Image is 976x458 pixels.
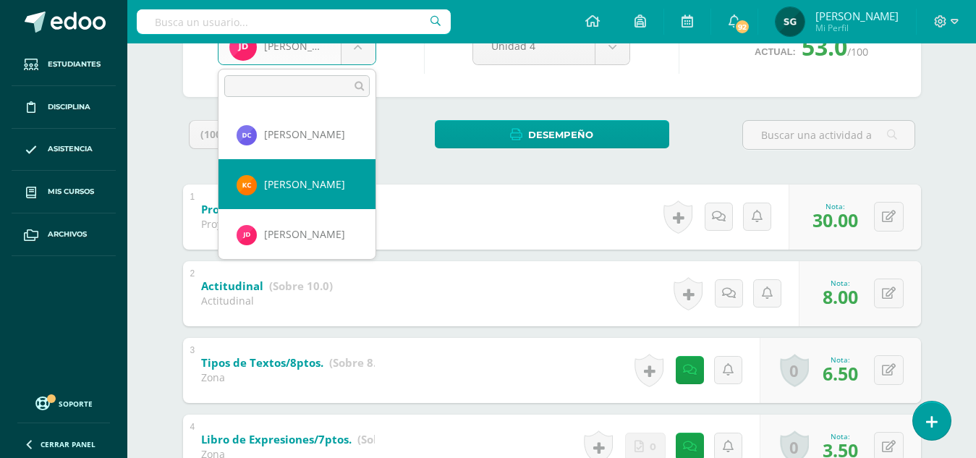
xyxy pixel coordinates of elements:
span: [PERSON_NAME] [264,227,345,241]
span: [PERSON_NAME] [264,127,345,141]
span: [PERSON_NAME] [264,177,345,191]
img: df6ae8b6a1ac1a2042735aba79478f0f.png [237,125,257,145]
img: c71bd9dae6a6c30c7b5b280d852bd3c9.png [237,175,257,195]
img: 705ffe7cb7240212ba097af3ad45cc20.png [237,225,257,245]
